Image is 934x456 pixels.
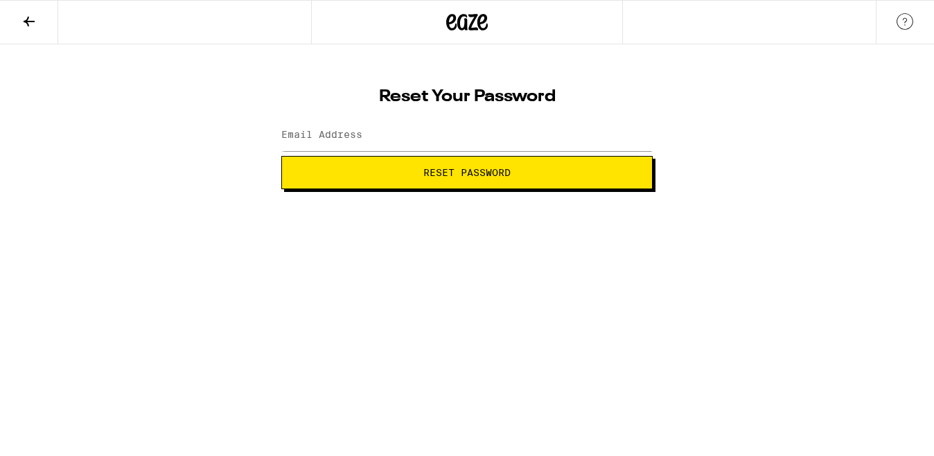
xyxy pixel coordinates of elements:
span: Reset Password [423,168,511,177]
span: Hi. Need any help? [8,10,100,21]
button: Reset Password [281,156,653,189]
input: Email Address [281,120,653,151]
label: Email Address [281,129,362,140]
h1: Reset Your Password [281,89,653,105]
